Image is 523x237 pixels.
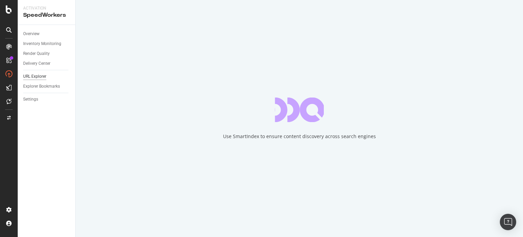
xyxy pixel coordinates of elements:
[23,30,70,38] a: Overview
[500,214,516,230] div: Open Intercom Messenger
[23,83,70,90] a: Explorer Bookmarks
[23,60,50,67] div: Delivery Center
[23,50,70,57] a: Render Quality
[23,73,46,80] div: URL Explorer
[23,50,50,57] div: Render Quality
[23,73,70,80] a: URL Explorer
[23,83,60,90] div: Explorer Bookmarks
[23,60,70,67] a: Delivery Center
[23,96,70,103] a: Settings
[275,98,324,122] div: animation
[23,11,70,19] div: SpeedWorkers
[23,40,70,47] a: Inventory Monitoring
[23,5,70,11] div: Activation
[223,133,376,140] div: Use SmartIndex to ensure content discovery across search engines
[23,96,38,103] div: Settings
[23,30,39,38] div: Overview
[23,40,61,47] div: Inventory Monitoring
